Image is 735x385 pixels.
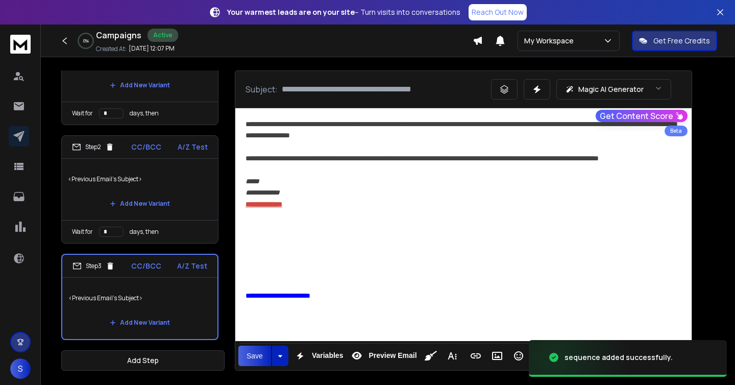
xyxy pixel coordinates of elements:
[366,351,419,360] span: Preview Email
[421,346,440,366] button: Clean HTML
[96,45,127,53] p: Created At:
[653,36,710,46] p: Get Free Credits
[148,29,178,42] div: Active
[290,346,346,366] button: Variables
[130,109,159,117] p: days, then
[130,228,159,236] p: days, then
[227,7,355,17] strong: Your warmest leads are on your site
[102,75,178,95] button: Add New Variant
[469,4,527,20] a: Reach Out Now
[347,346,419,366] button: Preview Email
[443,346,462,366] button: More Text
[178,142,208,152] p: A/Z Test
[61,350,225,371] button: Add Step
[596,110,688,122] button: Get Content Score
[556,79,671,100] button: Magic AI Generator
[238,346,271,366] button: Save
[10,358,31,379] button: S
[524,36,578,46] p: My Workspace
[129,44,175,53] p: [DATE] 12:07 PM
[68,165,212,194] p: <Previous Email's Subject>
[96,29,141,41] h1: Campaigns
[177,261,207,271] p: A/Z Test
[61,135,218,244] li: Step2CC/BCCA/Z Test<Previous Email's Subject>Add New VariantWait fordays, then
[487,346,507,366] button: Insert Image (⌘P)
[72,142,114,152] div: Step 2
[72,109,93,117] p: Wait for
[72,261,115,271] div: Step 3
[509,346,528,366] button: Emoticons
[68,284,211,312] p: <Previous Email's Subject>
[665,126,688,136] div: Beta
[565,352,673,363] div: sequence added successfully.
[310,351,346,360] span: Variables
[83,38,89,44] p: 0 %
[131,142,161,152] p: CC/BCC
[578,84,644,94] p: Magic AI Generator
[246,83,278,95] p: Subject:
[466,346,485,366] button: Insert Link (⌘K)
[102,312,178,333] button: Add New Variant
[131,261,161,271] p: CC/BCC
[72,228,93,236] p: Wait for
[632,31,717,51] button: Get Free Credits
[10,35,31,54] img: logo
[61,17,218,125] li: Step1CC/BCCA/Z TestQuick Question {{firstName}}Add New VariantWait fordays, then
[61,254,218,340] li: Step3CC/BCCA/Z Test<Previous Email's Subject>Add New Variant
[472,7,524,17] p: Reach Out Now
[227,7,460,17] p: – Turn visits into conversations
[102,194,178,214] button: Add New Variant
